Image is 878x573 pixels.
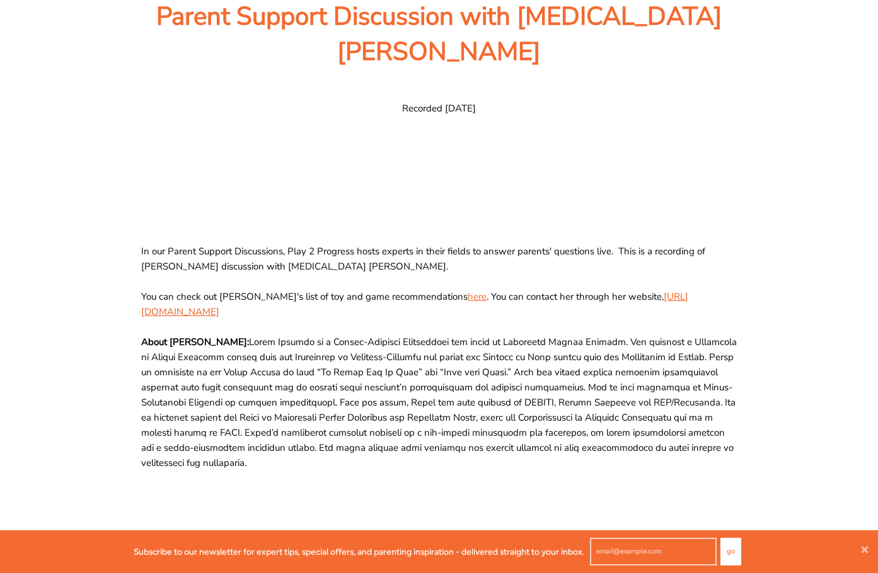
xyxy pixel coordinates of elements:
span: About [PERSON_NAME]: [141,336,249,348]
iframe: SoundCloud Element [143,125,736,220]
input: email@example.com [590,538,717,565]
a: here [468,290,487,303]
p: Subscribe to our newsletter for expert tips, special offers, and parenting inspiration - delivere... [134,545,584,559]
span: In our Parent Support Discussions, Play 2 Progress hosts experts in their fields to answer parent... [141,244,737,470]
button: Go [720,538,741,565]
span: Recorded [DATE] [143,101,736,116]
